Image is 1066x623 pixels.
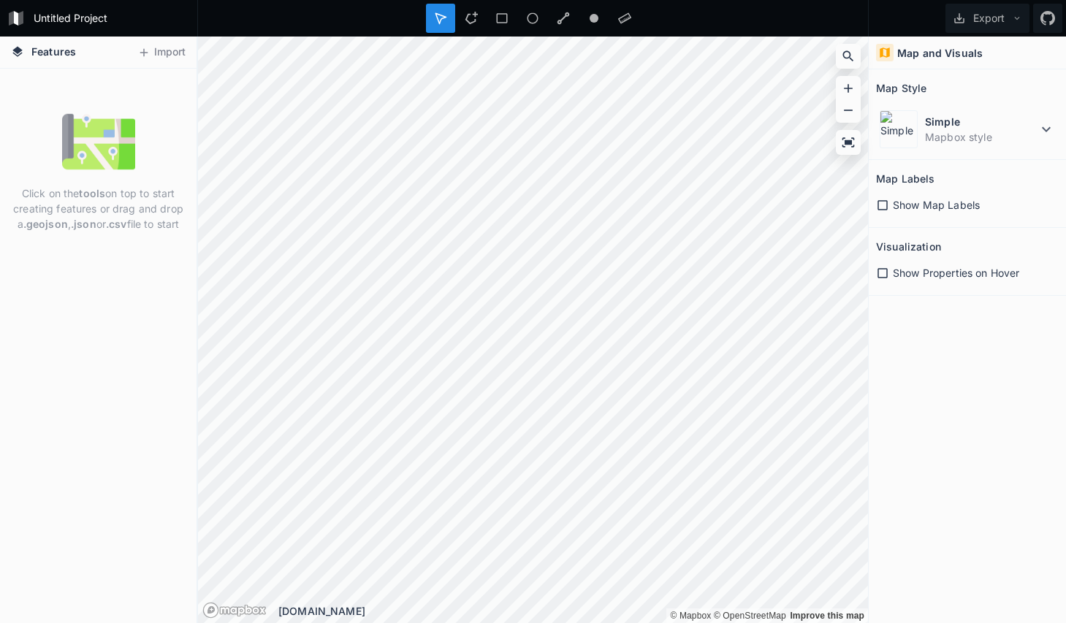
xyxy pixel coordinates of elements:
a: Map feedback [790,611,864,621]
dd: Mapbox style [925,129,1038,145]
strong: .csv [106,218,127,230]
h2: Visualization [876,235,941,258]
span: Show Properties on Hover [893,265,1019,280]
h2: Map Style [876,77,926,99]
h2: Map Labels [876,167,934,190]
button: Export [945,4,1029,33]
a: Mapbox [670,611,711,621]
a: OpenStreetMap [714,611,786,621]
a: Mapbox logo [202,602,267,619]
img: Simple [880,110,918,148]
span: Features [31,44,76,59]
dt: Simple [925,114,1038,129]
img: empty [62,105,135,178]
strong: .geojson [23,218,68,230]
span: Show Map Labels [893,197,980,213]
strong: .json [71,218,96,230]
strong: tools [79,187,105,199]
div: [DOMAIN_NAME] [278,603,868,619]
button: Import [130,41,193,64]
p: Click on the on top to start creating features or drag and drop a , or file to start [11,186,186,232]
h4: Map and Visuals [897,45,983,61]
